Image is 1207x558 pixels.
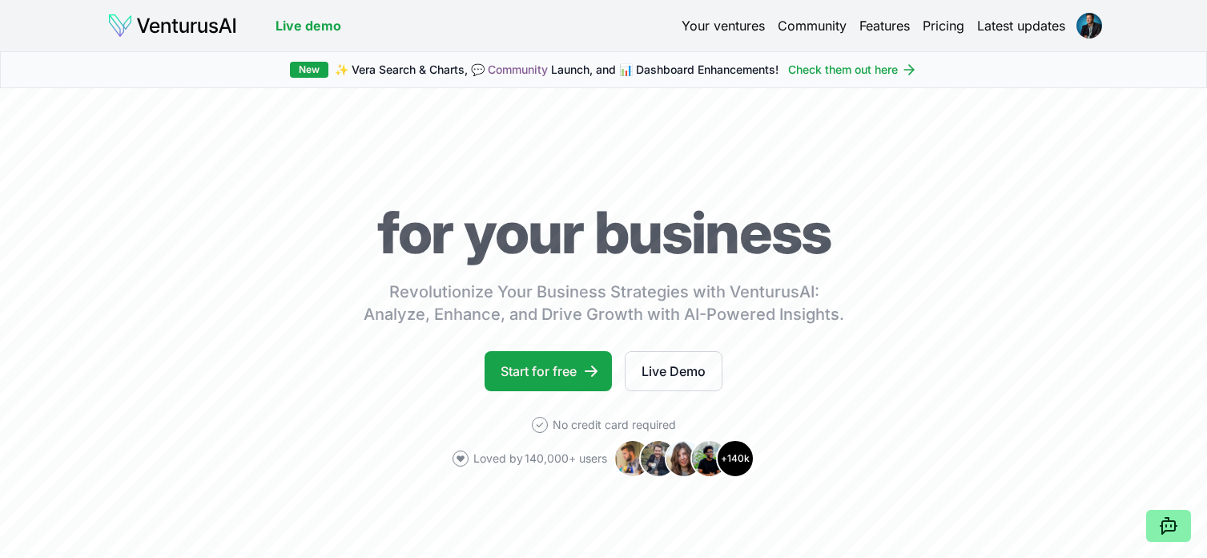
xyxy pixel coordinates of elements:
[290,62,328,78] div: New
[485,351,612,391] a: Start for free
[859,16,910,35] a: Features
[682,16,765,35] a: Your ventures
[1076,13,1102,38] img: ACg8ocKdLbWmsXJZp0ln3VcfwXI8JYWB2rHnR8siPdlph-VlhSUXPN00PQ=s96-c
[488,63,548,76] a: Community
[690,439,729,478] img: Avatar 4
[665,439,703,478] img: Avatar 3
[107,13,237,38] img: logo
[614,439,652,478] img: Avatar 1
[778,16,847,35] a: Community
[788,62,917,78] a: Check them out here
[625,351,722,391] a: Live Demo
[639,439,678,478] img: Avatar 2
[923,16,964,35] a: Pricing
[335,62,779,78] span: ✨ Vera Search & Charts, 💬 Launch, and 📊 Dashboard Enhancements!
[977,16,1065,35] a: Latest updates
[276,16,341,35] a: Live demo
